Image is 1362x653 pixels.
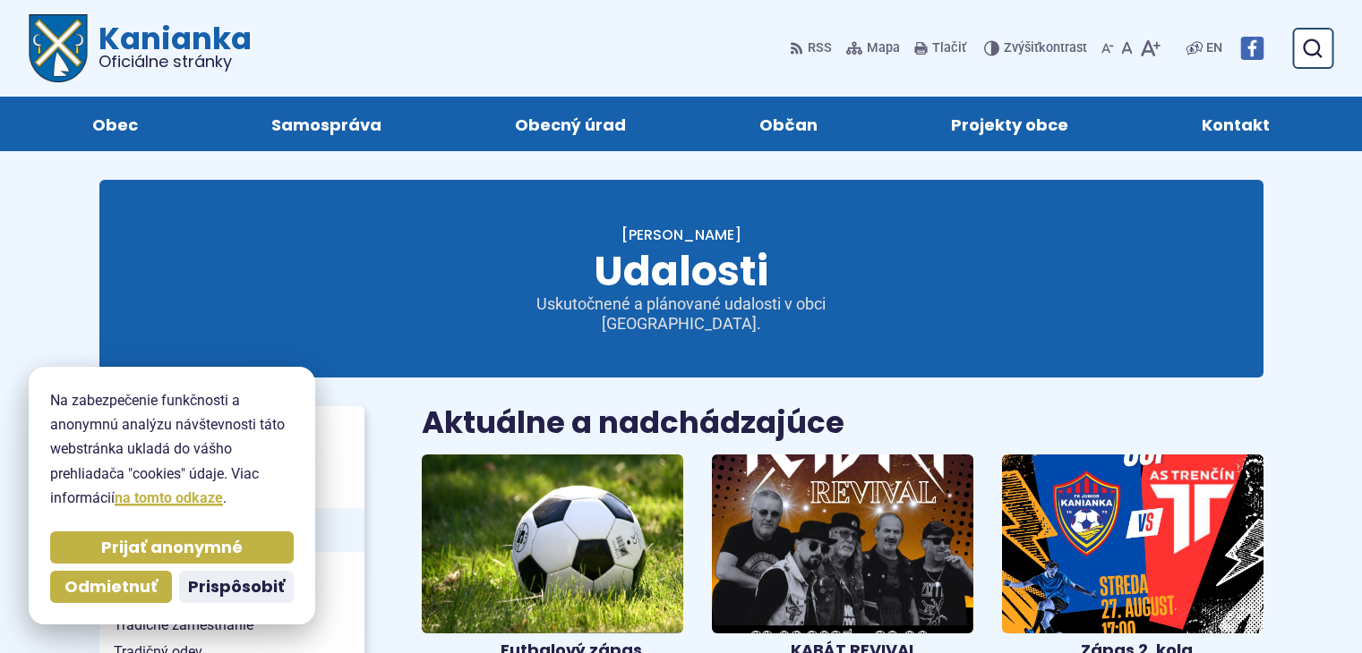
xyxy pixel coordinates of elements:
span: Oficiálne stránky [99,54,252,70]
a: RSS [790,30,835,67]
span: Obecný úrad [515,97,626,151]
span: Občan [759,97,818,151]
span: Samospráva [271,97,381,151]
span: Tradičné zamestnanie [114,612,350,639]
a: Samospráva [222,97,430,151]
a: Obecný úrad [466,97,674,151]
button: Nastaviť pôvodnú veľkosť písma [1118,30,1136,67]
button: Tlačiť [911,30,970,67]
a: Projekty obce [903,97,1118,151]
span: Obec [92,97,138,151]
a: Kontakt [1153,97,1319,151]
button: Zmenšiť veľkosť písma [1098,30,1118,67]
a: EN [1203,38,1226,59]
p: Uskutočnené a plánované udalosti v obci [GEOGRAPHIC_DATA]. [467,294,896,335]
button: Odmietnuť [50,571,172,603]
span: Udalosti [594,242,768,300]
p: Na zabezpečenie funkčnosti a anonymnú analýzu návštevnosti táto webstránka ukladá do vášho prehli... [50,388,294,510]
button: Prijať anonymné [50,531,294,564]
span: Kontakt [1202,97,1270,151]
span: EN [1206,38,1222,59]
span: Projekty obce [951,97,1068,151]
span: Odmietnuť [64,577,158,598]
h2: Aktuálne a nadchádzajúce [422,406,1263,439]
img: Prejsť na Facebook stránku [1240,37,1263,60]
span: Zvýšiť [1004,40,1039,55]
button: Zväčšiť veľkosť písma [1136,30,1164,67]
span: Prijať anonymné [101,538,243,558]
a: [PERSON_NAME] [621,225,741,245]
button: Prispôsobiť [179,571,294,603]
a: Logo Kanianka, prejsť na domovskú stránku. [29,14,252,82]
button: Zvýšiťkontrast [984,30,1091,67]
a: Obec [43,97,186,151]
span: RSS [808,38,832,59]
a: Tradičné zamestnanie [99,612,364,639]
span: kontrast [1004,41,1087,56]
span: Prispôsobiť [188,577,285,598]
a: na tomto odkaze [115,489,223,506]
a: Občan [711,97,867,151]
img: Prejsť na domovskú stránku [29,14,88,82]
a: Mapa [843,30,904,67]
span: Kanianka [88,23,252,70]
span: Tlačiť [932,41,966,56]
span: Mapa [867,38,900,59]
